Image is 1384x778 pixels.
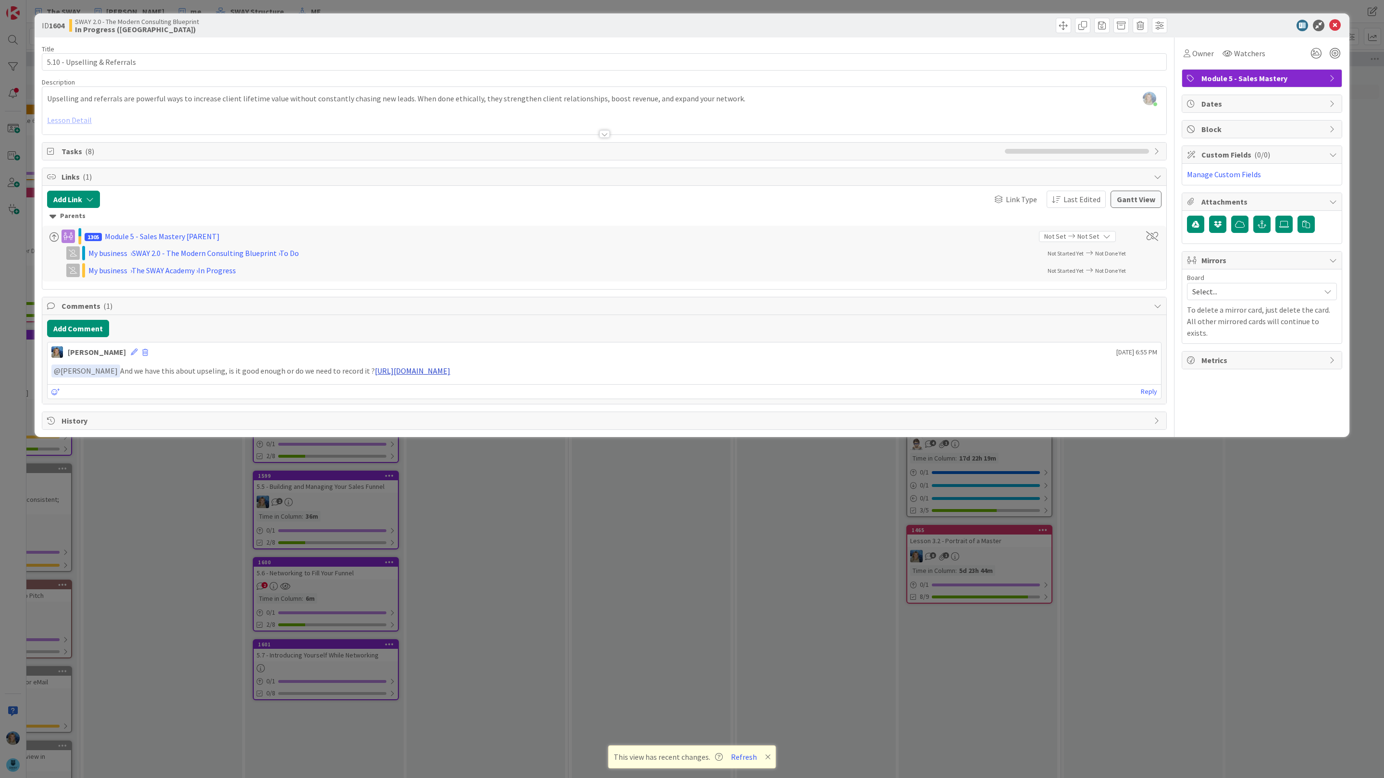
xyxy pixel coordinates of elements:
[1254,150,1270,159] span: ( 0/0 )
[103,301,112,311] span: ( 1 )
[1192,285,1315,298] span: Select...
[1044,231,1066,242] span: Not Set
[1192,48,1214,59] span: Owner
[1063,194,1100,205] span: Last Edited
[62,300,1149,312] span: Comments
[614,751,723,763] span: This view has recent changes.
[1201,98,1324,109] span: Dates
[375,366,450,376] a: [URL][DOMAIN_NAME]
[728,751,760,763] button: Refresh
[49,211,1159,221] div: Parents
[1201,149,1324,160] span: Custom Fields
[62,146,1000,157] span: Tasks
[1047,191,1106,208] button: Last Edited
[62,415,1149,426] span: History
[1201,73,1324,84] span: Module 5 - Sales Mastery
[42,20,64,31] span: ID
[1048,250,1084,257] span: Not Started Yet
[1187,274,1204,281] span: Board
[1006,194,1037,205] span: Link Type
[1187,304,1337,339] p: To delete a mirror card, just delete the card. All other mirrored cards will continue to exists.
[88,247,338,259] div: My business › SWAY 2.0 - The Modern Consulting Blueprint › To Do
[54,366,61,376] span: @
[1143,92,1156,105] img: i2SuOMuCqKecF7EfnaxolPaBgaJc2hdG.JPEG
[1201,123,1324,135] span: Block
[105,231,220,242] div: Module 5 - Sales Mastery [PARENT]
[47,93,1162,104] p: Upselling and referrals are powerful ways to increase client lifetime value without constantly ch...
[1077,231,1099,242] span: Not Set
[42,45,54,53] label: Title
[1095,250,1126,257] span: Not Done Yet
[1095,267,1126,274] span: Not Done Yet
[1187,170,1261,179] a: Manage Custom Fields
[88,265,338,276] div: My business › The SWAY Academy › In Progress
[85,146,94,156] span: ( 8 )
[62,171,1149,182] span: Links
[68,346,126,358] div: [PERSON_NAME]
[83,172,92,182] span: ( 1 )
[1201,196,1324,207] span: Attachments
[42,53,1167,71] input: type card name here...
[54,366,118,376] span: [PERSON_NAME]
[47,191,100,208] button: Add Link
[51,346,63,358] img: MA
[49,21,64,30] b: 1604
[75,18,199,25] span: SWAY 2.0 - The Modern Consulting Blueprint
[1234,48,1265,59] span: Watchers
[1111,191,1162,208] button: Gantt View
[1141,386,1157,398] a: Reply
[1116,347,1157,357] span: [DATE] 6:55 PM
[85,233,102,241] span: 1305
[51,365,1157,377] p: And we have this about upseling, is it good enough or do we need to record it ?
[1048,267,1084,274] span: Not Started Yet
[1201,354,1324,366] span: Metrics
[1201,255,1324,266] span: Mirrors
[75,25,199,33] b: In Progress ([GEOGRAPHIC_DATA])
[47,320,109,337] button: Add Comment
[42,78,75,86] span: Description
